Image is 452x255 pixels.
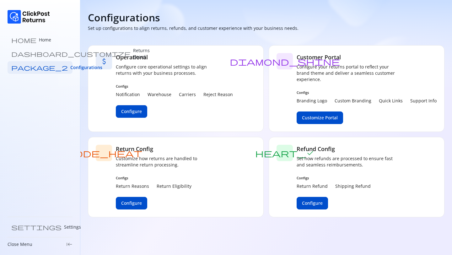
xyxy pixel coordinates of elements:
p: Set up configurations to align returns, refunds, and customer experience with your business needs. [88,25,299,31]
span: Configurations [70,64,102,71]
p: Reject Reason [203,91,233,98]
span: mode_heat [66,149,142,157]
h5: Operational [116,53,233,61]
a: dashboard_customize Returns Board [8,47,73,60]
span: diamond_shine [230,57,340,66]
span: dashboard_customize [11,51,131,57]
p: Quick Links [379,98,403,104]
h5: Return Config [116,145,216,153]
span: Configs [297,176,397,181]
p: Return Eligibility [157,183,191,189]
h5: Refund Config [297,145,397,153]
span: attach_money [100,57,108,66]
button: Configure [297,197,328,209]
p: Return Reasons [116,183,149,189]
p: Carriers [179,91,196,98]
span: home [11,37,36,43]
p: Settings [64,224,81,230]
p: Custom Branding [335,98,371,104]
span: settings [11,224,62,230]
h5: Customer Portal [297,53,437,61]
p: Home [39,37,51,43]
span: Configure [121,108,142,115]
p: Returns Board [133,47,150,60]
a: home Home [8,34,73,46]
p: Set how refunds are processed to ensure fast and seamless reimbursements. [297,155,397,168]
p: Branding Logo [297,98,327,104]
span: keyboard_tab_rtl [66,241,73,247]
a: settings Settings [8,221,73,233]
p: Support Info [410,98,437,104]
p: Configure core operational settings to align returns with your business processes. [116,64,216,76]
span: Customize Portal [302,115,338,121]
span: Configure [302,200,323,206]
button: Configure [116,197,147,209]
img: Logo [8,10,50,24]
span: Configs [116,176,216,181]
p: Warehouse [148,91,171,98]
p: Configure your returns portal to reflect your brand theme and deliver a seamless customer experie... [297,64,397,83]
span: Configs [297,90,437,95]
div: Close Menukeyboard_tab_rtl [8,241,73,247]
span: Configure [121,200,142,206]
a: package_2 Configurations [8,61,73,74]
p: Return Refund [297,183,328,189]
h4: Configurations [88,11,160,24]
span: heart_check [255,149,315,157]
button: Customize Portal [297,111,343,124]
span: Configs [116,84,233,89]
p: Notification [116,91,140,98]
button: Configure [116,105,147,118]
p: Customize how returns are handled to streamline return processing. [116,155,216,168]
p: Close Menu [8,241,32,247]
p: Shipping Refund [335,183,371,189]
span: package_2 [11,64,68,71]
